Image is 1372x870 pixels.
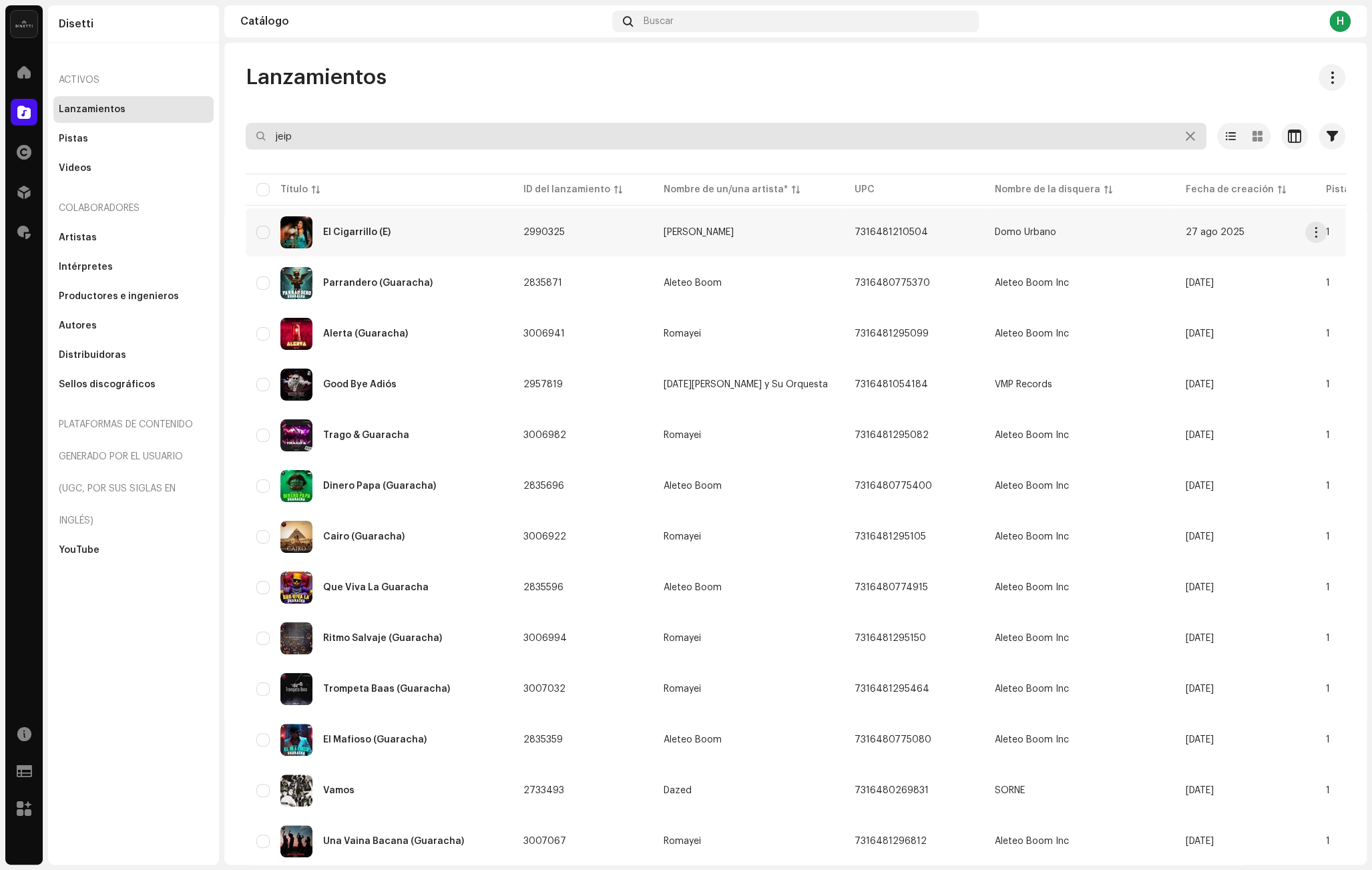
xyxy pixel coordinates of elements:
div: H [1329,11,1351,32]
span: 15 sept 2025 [1186,431,1214,440]
span: 2835596 [523,583,563,592]
span: 1 [1326,431,1330,440]
div: Dinero Papa (Guaracha) [323,481,436,491]
div: Videos [59,163,91,174]
span: 30 may 2025 [1186,481,1214,491]
re-m-nav-item: YouTube [53,537,214,564]
span: Aleteo Boom Inc [995,431,1069,440]
span: 7316480775080 [855,735,931,744]
span: Aleteo Boom Inc [995,532,1069,541]
span: Aleteo Boom [664,735,833,744]
div: Productores e ingenieros [59,291,179,302]
span: 3006994 [523,634,567,643]
span: Aleteo Boom [664,278,833,288]
span: Aleteo Boom Inc [995,329,1069,339]
div: Nombre de un/una artista* [664,183,788,196]
span: 15 sept 2025 [1186,684,1214,694]
span: Dazed [664,786,833,795]
img: 28b6189e-10dd-4c95-ab0e-154f9b4467a5 [280,369,312,401]
div: YouTube [59,545,99,556]
div: [PERSON_NAME] [664,228,734,237]
span: 1 [1326,278,1330,288]
span: 7316480775400 [855,481,932,491]
img: 82ce420e-de82-457c-ad38-2defbcb3c3a1 [280,470,312,502]
re-m-nav-item: Pistas [53,126,214,152]
re-a-nav-header: Colaboradores [53,192,214,224]
div: Que Viva La Guaracha [323,583,429,592]
div: Romayei [664,634,701,643]
input: Buscar [246,123,1206,150]
re-m-nav-item: Intérpretes [53,254,214,280]
span: 2835696 [523,481,564,491]
img: a9ff2d0f-8a2a-4284-b8f9-31f45e192a6e [280,724,312,756]
re-m-nav-item: Artistas [53,224,214,251]
span: Romayei [664,634,833,643]
div: Aleteo Boom [664,583,722,592]
span: 1 [1326,380,1330,389]
img: 00cd3707-2aca-4341-91b5-718c0338a4ba [280,216,312,248]
img: 02a7c2d3-3c89-4098-b12f-2ff2945c95ee [11,11,37,37]
div: El Mafioso (Guaracha) [323,735,427,744]
div: Pistas [59,134,88,144]
span: 1 [1326,735,1330,744]
span: 7316481295082 [855,431,929,440]
img: e566485c-a0d3-400a-9979-54a28a9ac7a5 [280,825,312,857]
span: Noel Vargas y Su Orquesta [664,380,833,389]
span: 3006941 [523,329,565,339]
span: 7316481054184 [855,380,928,389]
span: 2733493 [523,786,564,795]
span: 7316480774915 [855,583,928,592]
re-m-nav-item: Productores e ingenieros [53,283,214,310]
div: Aleteo Boom [664,278,722,288]
span: Romayei [664,837,833,846]
span: Domo Urbano [995,228,1056,237]
re-m-nav-item: Sellos discográficos [53,371,214,398]
span: 23 jul 2025 [1186,380,1214,389]
span: 1 [1326,634,1330,643]
span: 7316481210504 [855,228,928,237]
div: Sellos discográficos [59,379,156,390]
div: Romayei [664,684,701,694]
span: 7316480775370 [855,278,930,288]
img: 5d587515-cc04-4626-87e5-724347fd3de8 [280,572,312,604]
span: Aleteo Boom [664,481,833,491]
span: 2835359 [523,735,563,744]
span: Aleteo Boom Inc [995,583,1069,592]
re-m-nav-item: Autores [53,312,214,339]
span: Romayei [664,329,833,339]
div: Alerta (Guaracha) [323,329,408,339]
span: 7316481295464 [855,684,929,694]
div: Vamos [323,786,355,795]
div: Ritmo Salvaje (Guaracha) [323,634,442,643]
span: 15 sept 2025 [1186,532,1214,541]
span: 1 [1326,228,1330,237]
span: 30 may 2025 [1186,735,1214,744]
div: Romayei [664,837,701,846]
div: Distribuidoras [59,350,126,361]
re-m-nav-item: Distribuidoras [53,342,214,369]
span: 2990325 [523,228,565,237]
span: 30 may 2025 [1186,278,1214,288]
span: 3007067 [523,837,566,846]
span: 1 [1326,329,1330,339]
span: 7316481295105 [855,532,926,541]
span: Aleteo Boom [664,583,833,592]
div: ID del lanzamiento [523,183,610,196]
span: 26 mar 2025 [1186,786,1214,795]
span: 2835871 [523,278,562,288]
div: Cairo (Guaracha) [323,532,405,541]
span: Romayei [664,532,833,541]
span: Buscar [644,16,674,27]
img: 0c5d79a6-b395-4414-a48b-2317ac2cc284 [280,775,312,807]
div: Título [280,183,308,196]
span: 1 [1326,481,1330,491]
re-a-nav-header: Plataformas de contenido generado por el usuario (UGC, por sus siglas en inglés) [53,409,214,537]
div: Lanzamientos [59,104,126,115]
div: [DATE][PERSON_NAME] y Su Orquesta [664,380,828,389]
div: El Cigarrillo (E) [323,228,391,237]
span: Romayei [664,684,833,694]
img: 0fc072b8-c4bf-4e63-90b3-5b45140c06a7 [280,267,312,299]
span: Aleteo Boom Inc [995,837,1069,846]
div: Parrandero (Guaracha) [323,278,433,288]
